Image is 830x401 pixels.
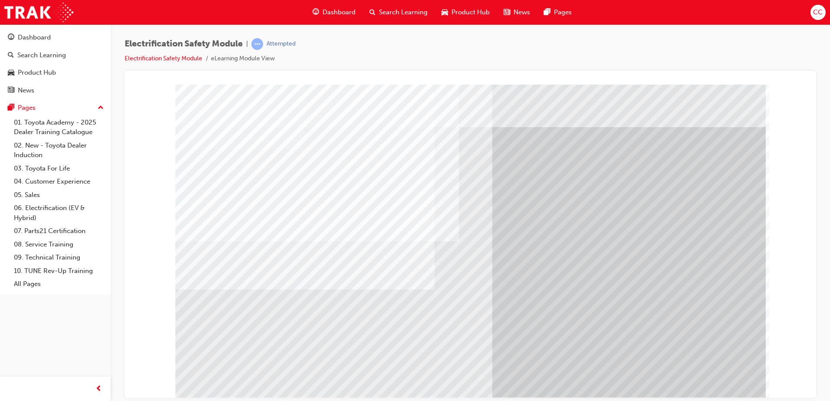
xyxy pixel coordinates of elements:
div: Product Hub [18,68,56,78]
span: guage-icon [313,7,319,18]
div: Dashboard [18,33,51,43]
a: Search Learning [3,47,107,63]
button: CC [810,5,826,20]
a: Electrification Safety Module [125,55,202,62]
a: Product Hub [3,65,107,81]
span: search-icon [369,7,375,18]
a: news-iconNews [497,3,537,21]
a: 01. Toyota Academy - 2025 Dealer Training Catalogue [10,116,107,139]
a: 06. Electrification (EV & Hybrid) [10,201,107,224]
div: Attempted [267,40,296,48]
span: Dashboard [323,7,356,17]
span: Electrification Safety Module [125,39,243,49]
div: Pages [18,103,36,113]
button: Pages [3,100,107,116]
div: Search Learning [17,50,66,60]
span: pages-icon [544,7,550,18]
a: News [3,82,107,99]
a: pages-iconPages [537,3,579,21]
a: 08. Service Training [10,238,107,251]
span: news-icon [504,7,510,18]
span: search-icon [8,52,14,59]
a: 02. New - Toyota Dealer Induction [10,139,107,162]
a: 03. Toyota For Life [10,162,107,175]
a: 07. Parts21 Certification [10,224,107,238]
span: car-icon [441,7,448,18]
span: guage-icon [8,34,14,42]
a: Dashboard [3,30,107,46]
span: pages-icon [8,104,14,112]
a: All Pages [10,277,107,291]
div: News [18,85,34,95]
span: Product Hub [451,7,490,17]
img: Trak [4,3,73,22]
a: 10. TUNE Rev-Up Training [10,264,107,278]
span: learningRecordVerb_ATTEMPT-icon [251,38,263,50]
span: Search Learning [379,7,428,17]
span: news-icon [8,87,14,95]
a: car-iconProduct Hub [435,3,497,21]
a: 04. Customer Experience [10,175,107,188]
span: | [246,39,248,49]
span: Pages [554,7,572,17]
span: up-icon [98,102,104,114]
span: prev-icon [96,384,102,394]
span: car-icon [8,69,14,77]
a: 09. Technical Training [10,251,107,264]
a: guage-iconDashboard [306,3,362,21]
li: eLearning Module View [211,54,275,64]
span: News [514,7,530,17]
a: 05. Sales [10,188,107,202]
button: DashboardSearch LearningProduct HubNews [3,28,107,100]
span: CC [813,7,823,17]
a: search-iconSearch Learning [362,3,435,21]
